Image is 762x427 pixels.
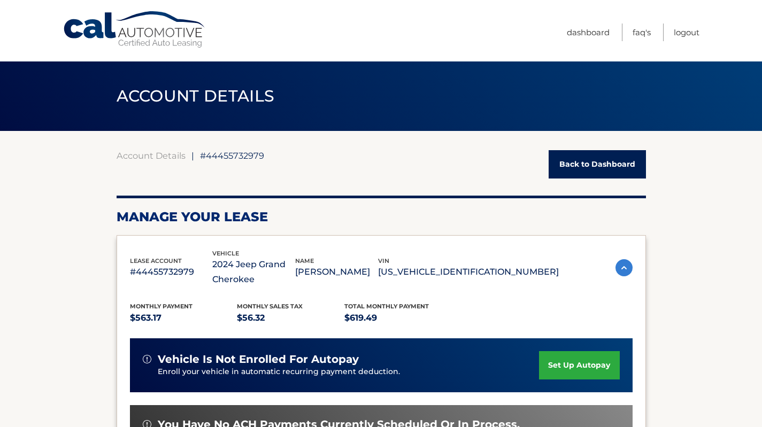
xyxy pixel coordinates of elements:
[117,86,275,106] span: ACCOUNT DETAILS
[615,259,633,276] img: accordion-active.svg
[237,302,303,310] span: Monthly sales Tax
[549,150,646,178] a: Back to Dashboard
[539,351,619,379] a: set up autopay
[378,265,559,280] p: [US_VEHICLE_IDENTIFICATION_NUMBER]
[130,310,237,325] p: $563.17
[130,302,193,310] span: Monthly Payment
[344,302,429,310] span: Total Monthly Payment
[378,257,389,265] span: vin
[295,265,378,280] p: [PERSON_NAME]
[567,24,610,41] a: Dashboard
[117,150,186,161] a: Account Details
[63,11,207,49] a: Cal Automotive
[117,209,646,225] h2: Manage Your Lease
[344,310,452,325] p: $619.49
[158,353,359,366] span: vehicle is not enrolled for autopay
[237,310,344,325] p: $56.32
[674,24,699,41] a: Logout
[130,265,213,280] p: #44455732979
[200,150,264,161] span: #44455732979
[212,257,295,287] p: 2024 Jeep Grand Cherokee
[130,257,182,265] span: lease account
[158,366,540,378] p: Enroll your vehicle in automatic recurring payment deduction.
[295,257,314,265] span: name
[143,355,151,363] img: alert-white.svg
[191,150,194,161] span: |
[633,24,651,41] a: FAQ's
[212,250,239,257] span: vehicle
